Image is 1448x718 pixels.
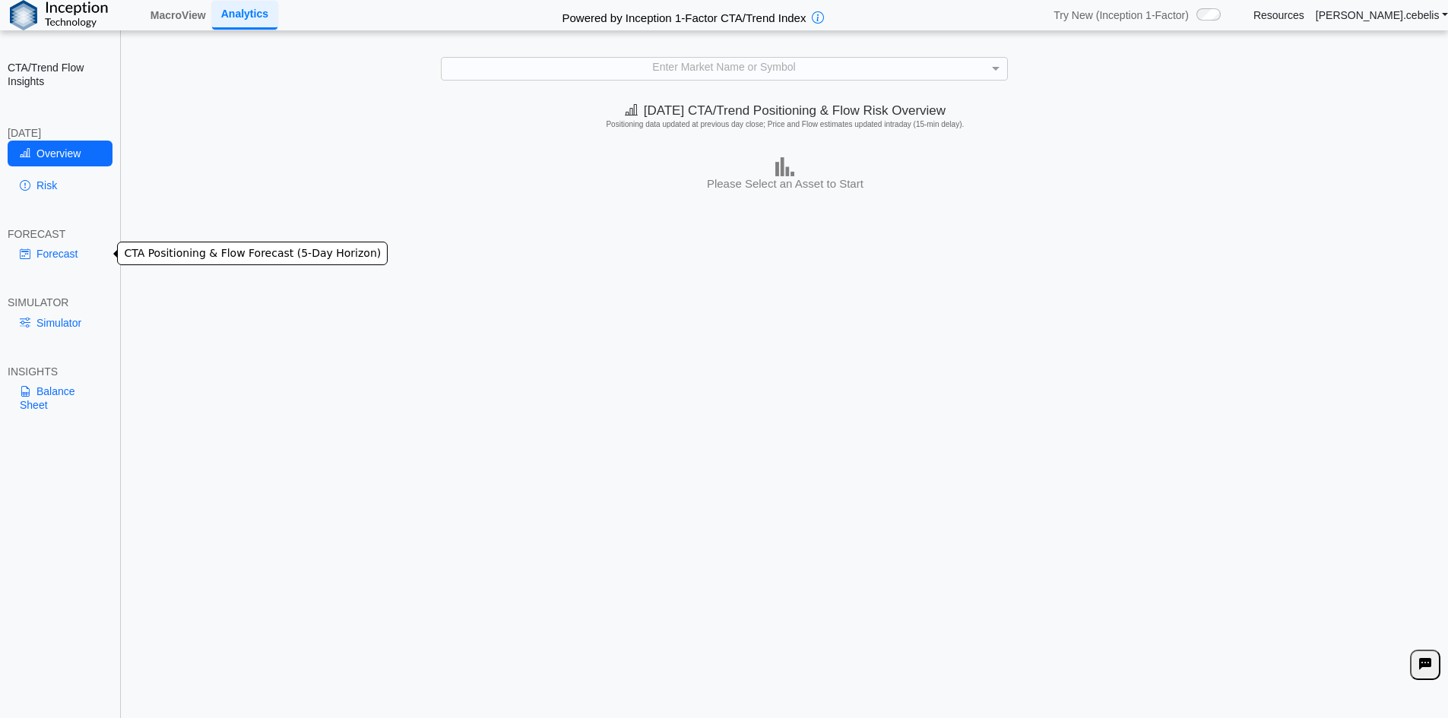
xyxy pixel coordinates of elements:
h3: Please Select an Asset to Start [126,176,1444,191]
a: Analytics [212,1,277,29]
div: INSIGHTS [8,365,112,378]
a: Balance Sheet [8,378,112,418]
div: [DATE] [8,126,112,140]
a: Forecast [8,241,112,267]
a: [PERSON_NAME].cebelis [1316,8,1448,22]
a: Overview [8,141,112,166]
h2: Powered by Inception 1-Factor CTA/Trend Index [556,5,812,26]
span: [DATE] CTA/Trend Positioning & Flow Risk Overview [625,103,946,118]
h5: Positioning data updated at previous day close; Price and Flow estimates updated intraday (15-min... [128,120,1441,129]
h2: CTA/Trend Flow Insights [8,61,112,88]
div: Enter Market Name or Symbol [442,58,1007,79]
a: Risk [8,172,112,198]
div: CTA Positioning & Flow Forecast (5-Day Horizon) [117,242,388,265]
div: FORECAST [8,227,112,241]
span: Try New (Inception 1-Factor) [1054,8,1189,22]
a: MacroView [144,2,212,28]
img: bar-chart.png [775,157,794,176]
div: SIMULATOR [8,296,112,309]
a: Simulator [8,310,112,336]
a: Resources [1253,8,1304,22]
